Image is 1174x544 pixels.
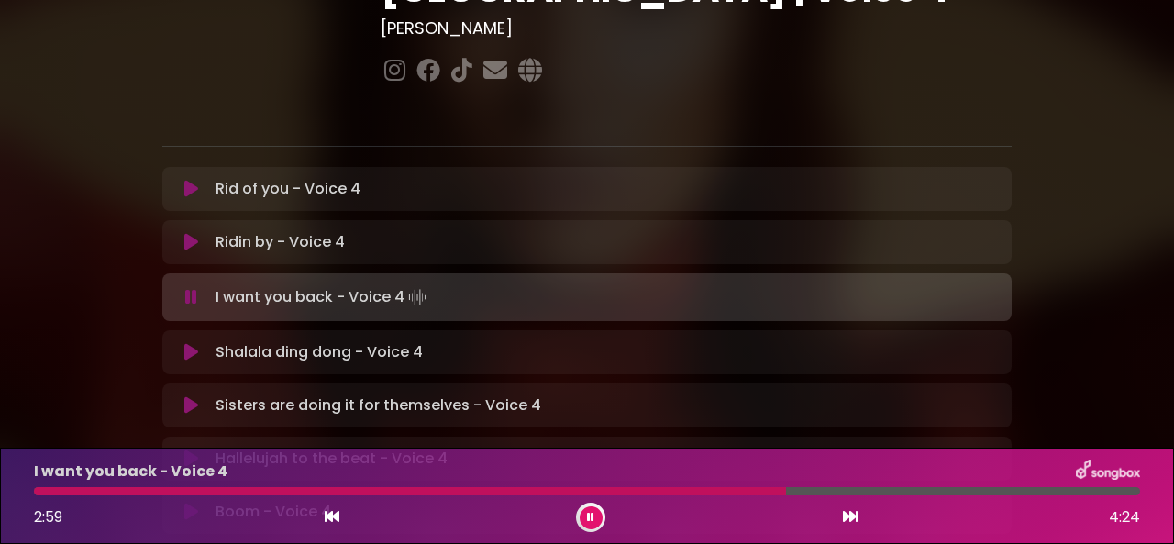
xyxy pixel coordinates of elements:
p: Sisters are doing it for themselves - Voice 4 [216,394,541,416]
p: Rid of you - Voice 4 [216,178,360,200]
p: Shalala ding dong - Voice 4 [216,341,423,363]
img: songbox-logo-white.png [1076,460,1140,483]
h3: [PERSON_NAME] [381,18,1013,39]
p: Ridin by - Voice 4 [216,231,345,253]
span: 4:24 [1109,506,1140,528]
img: waveform4.gif [404,284,430,310]
span: 2:59 [34,506,62,527]
p: I want you back - Voice 4 [216,284,430,310]
p: I want you back - Voice 4 [34,461,227,483]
